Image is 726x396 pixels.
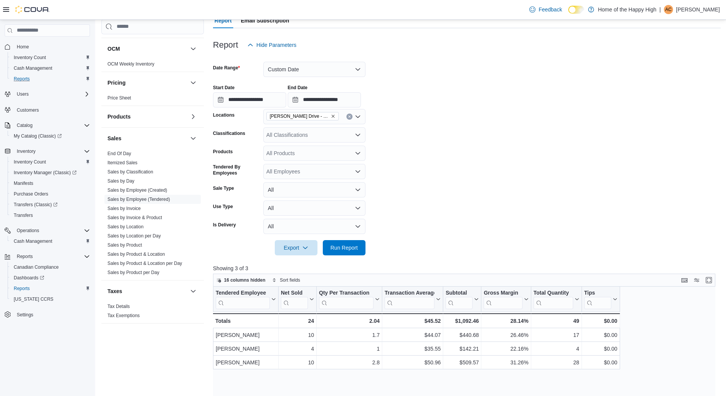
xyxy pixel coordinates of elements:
div: 1.7 [319,330,380,340]
label: Classifications [213,130,245,136]
span: Inventory [17,148,35,154]
nav: Complex example [5,38,90,340]
a: Transfers (Classic) [11,200,61,209]
span: Tax Exemptions [107,313,140,319]
a: Sales by Location per Day [107,233,161,239]
div: Tendered Employee [216,290,270,297]
button: Pricing [107,79,187,87]
label: Start Date [213,85,235,91]
span: Catalog [17,122,32,128]
div: 26.46% [484,330,528,340]
input: Dark Mode [568,6,584,14]
span: Home [14,42,90,51]
button: Remove Dundas - Osler Drive - Friendly Stranger from selection in this group [331,114,335,119]
div: Qty Per Transaction [319,290,373,297]
span: Sales by Product [107,242,142,248]
span: My Catalog (Classic) [14,133,62,139]
label: Products [213,149,233,155]
a: Canadian Compliance [11,263,62,272]
span: 16 columns hidden [224,277,266,283]
label: Date Range [213,65,240,71]
div: $0.00 [584,344,617,353]
a: Sales by Invoice [107,206,141,211]
span: Transfers [14,212,33,218]
span: Settings [14,310,90,319]
span: Dundas - Osler Drive - Friendly Stranger [266,112,339,120]
button: Home [2,41,93,52]
div: $0.00 [584,358,617,367]
span: Cash Management [11,64,90,73]
div: Transaction Average [385,290,434,309]
button: Reports [8,74,93,84]
button: Reports [2,251,93,262]
div: Total Quantity [533,290,573,309]
div: $45.52 [385,316,441,325]
span: Customers [14,105,90,114]
div: [PERSON_NAME] [216,358,276,367]
a: End Of Day [107,151,131,156]
a: Inventory Manager (Classic) [11,168,80,177]
button: All [263,219,365,234]
span: Inventory Count [11,53,90,62]
button: Inventory Count [8,157,93,167]
div: 24 [281,316,314,325]
button: Cash Management [8,236,93,247]
span: Canadian Compliance [14,264,59,270]
h3: Products [107,113,131,120]
div: 1 [319,344,380,353]
p: | [659,5,661,14]
a: Sales by Classification [107,169,153,175]
a: Sales by Invoice & Product [107,215,162,220]
div: 10 [281,330,314,340]
button: Hide Parameters [244,37,300,53]
a: Sales by Location [107,224,144,229]
p: [PERSON_NAME] [676,5,720,14]
div: Qty Per Transaction [319,290,373,309]
span: Sales by Invoice [107,205,141,212]
span: [PERSON_NAME] Drive - Friendly Stranger [270,112,329,120]
div: 2.8 [319,358,380,367]
span: Email Subscription [241,13,289,28]
label: Tendered By Employees [213,164,260,176]
span: Operations [14,226,90,235]
span: Transfers (Classic) [11,200,90,209]
label: Locations [213,112,235,118]
button: Run Report [323,240,365,255]
button: Reports [14,252,36,261]
div: Subtotal [446,290,473,309]
span: Export [279,240,313,255]
span: Reports [14,285,30,292]
a: Sales by Product & Location per Day [107,261,182,266]
div: $0.00 [584,316,617,325]
span: Canadian Compliance [11,263,90,272]
button: Net Sold [281,290,314,309]
span: Reports [14,252,90,261]
h3: OCM [107,45,120,53]
button: Operations [2,225,93,236]
div: $142.21 [446,344,479,353]
span: Sales by Location [107,224,144,230]
div: 22.16% [484,344,528,353]
a: Sales by Day [107,178,135,184]
span: Dashboards [11,273,90,282]
span: Inventory Manager (Classic) [14,170,77,176]
button: Customers [2,104,93,115]
div: Tendered Employee [216,290,270,309]
button: Gross Margin [484,290,528,309]
span: Catalog [14,121,90,130]
span: Reports [14,76,30,82]
button: Transaction Average [385,290,441,309]
div: $1,092.46 [446,316,479,325]
h3: Pricing [107,79,125,87]
button: Catalog [2,120,93,131]
button: Sales [107,135,187,142]
span: Purchase Orders [14,191,48,197]
button: OCM [189,44,198,53]
span: Tax Details [107,303,130,309]
button: Keyboard shortcuts [680,276,689,285]
span: AC [665,5,672,14]
span: My Catalog (Classic) [11,131,90,141]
